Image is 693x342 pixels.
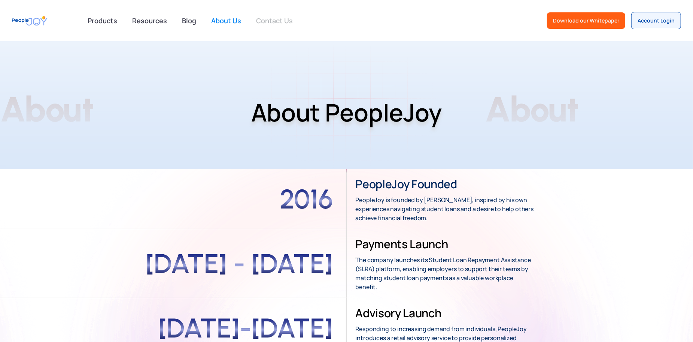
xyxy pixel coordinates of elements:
[356,177,458,192] h3: PeopleJoy founded
[553,17,619,24] div: Download our Whitepaper
[12,12,47,29] a: home
[128,12,171,29] a: Resources
[70,81,624,144] h1: About PeopleJoy
[207,12,246,29] a: About Us
[252,12,297,29] a: Contact Us
[631,12,681,29] a: Account Login
[356,237,448,252] h3: Payments Launch
[177,12,201,29] a: Blog
[356,306,441,321] h3: Advisory Launch
[638,17,675,24] div: Account Login
[547,12,625,29] a: Download our Whitepaper
[356,255,535,291] p: The company launches its Student Loan Repayment Assistance (SLRA) platform, enabling employers to...
[83,13,122,28] div: Products
[356,195,535,222] p: PeopleJoy is founded by [PERSON_NAME], inspired by his own experiences navigating student loans a...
